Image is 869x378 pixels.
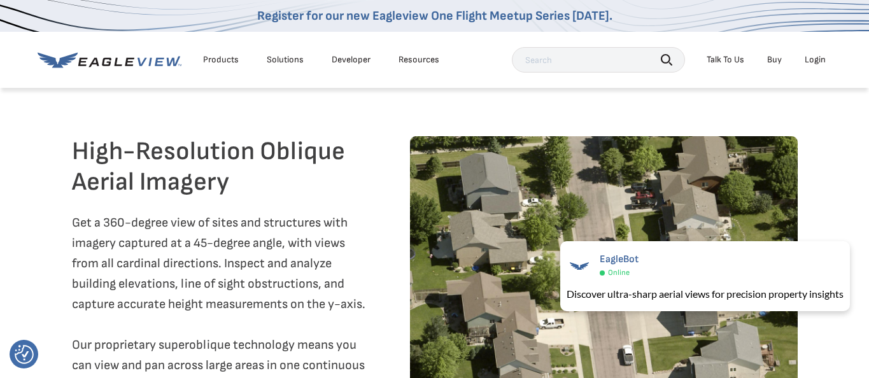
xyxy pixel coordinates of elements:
[15,345,34,364] img: Revisit consent button
[600,253,639,265] span: EagleBot
[567,286,844,302] div: Discover ultra-sharp aerial views for precision property insights
[399,54,439,66] div: Resources
[267,54,304,66] div: Solutions
[707,54,744,66] div: Talk To Us
[332,54,371,66] a: Developer
[512,47,685,73] input: Search
[15,345,34,364] button: Consent Preferences
[767,54,782,66] a: Buy
[805,54,826,66] div: Login
[203,54,239,66] div: Products
[257,8,612,24] a: Register for our new Eagleview One Flight Meetup Series [DATE].
[72,136,369,197] h2: High-Resolution Oblique Aerial Imagery
[567,253,592,279] img: EagleBot
[608,268,630,277] span: Online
